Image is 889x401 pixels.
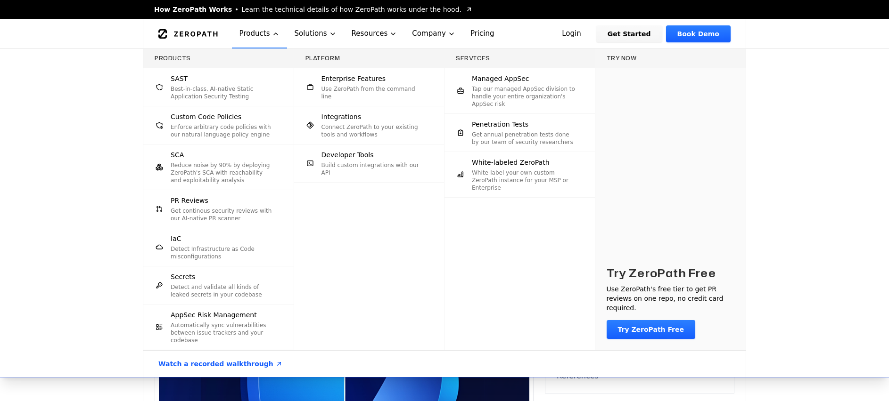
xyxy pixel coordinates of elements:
[154,5,473,14] a: How ZeroPath WorksLearn the technical details of how ZeroPath works under the hood.
[171,74,188,83] span: SAST
[321,112,361,121] span: Integrations
[143,144,294,190] a: SCAReduce noise by 90% by deploying ZeroPath's SCA with reachability and exploitability analysis
[472,158,550,167] span: White-labeled ZeroPath
[607,284,735,313] p: Use ZeroPath's free tier to get PR reviews on one repo, no credit card required.
[143,228,294,266] a: IaCDetect Infrastructure as Code misconfigurations
[444,68,595,113] a: Managed AppSecTap our managed AppSec division to handle your entire organization's AppSec risk
[143,68,294,106] a: SASTBest-in-class, AI-native Static Application Security Testing
[305,55,433,62] h3: Platform
[143,19,746,48] nav: Global
[456,55,584,62] h3: Services
[666,25,731,42] a: Book Demo
[143,190,294,228] a: PR ReviewsGet continous security reviews with our AI-native PR scanner
[321,85,426,100] p: Use ZeroPath from the command line
[147,351,294,377] a: Watch a recorded walkthrough
[344,19,405,48] button: Resources
[472,131,576,146] p: Get annual penetration tests done by our team of security researchers
[171,207,275,222] p: Get continous security reviews with our AI-native PR scanner
[171,283,275,298] p: Detect and validate all kinds of leaked secrets in your codebase
[287,19,344,48] button: Solutions
[321,161,426,176] p: Build custom integrations with our API
[607,55,735,62] h3: Try now
[171,321,275,344] p: Automatically sync vulnerabilities between issue trackers and your codebase
[607,265,716,281] h3: Try ZeroPath Free
[294,68,444,106] a: Enterprise FeaturesUse ZeroPath from the command line
[294,106,444,144] a: IntegrationsConnect ZeroPath to your existing tools and workflows
[171,112,241,121] span: Custom Code Policies
[155,55,282,62] h3: Products
[171,150,184,160] span: SCA
[171,272,195,281] span: Secrets
[321,150,374,160] span: Developer Tools
[171,234,181,243] span: IaC
[171,245,275,260] p: Detect Infrastructure as Code misconfigurations
[171,161,275,184] p: Reduce noise by 90% by deploying ZeroPath's SCA with reachability and exploitability analysis
[143,305,294,350] a: AppSec Risk ManagementAutomatically sync vulnerabilities between issue trackers and your codebase
[171,196,208,205] span: PR Reviews
[472,169,576,192] p: White-label your own custom ZeroPath instance for your MSP or Enterprise
[472,74,529,83] span: Managed AppSec
[171,310,257,320] span: AppSec Risk Management
[463,19,502,48] a: Pricing
[404,19,463,48] button: Company
[607,320,696,339] a: Try ZeroPath Free
[596,25,662,42] a: Get Started
[321,74,386,83] span: Enterprise Features
[472,120,528,129] span: Penetration Tests
[294,144,444,182] a: Developer ToolsBuild custom integrations with our API
[154,5,232,14] span: How ZeroPath Works
[551,25,593,42] a: Login
[241,5,461,14] span: Learn the technical details of how ZeroPath works under the hood.
[143,266,294,304] a: SecretsDetect and validate all kinds of leaked secrets in your codebase
[444,152,595,197] a: White-labeled ZeroPathWhite-label your own custom ZeroPath instance for your MSP or Enterprise
[171,85,275,100] p: Best-in-class, AI-native Static Application Security Testing
[232,19,287,48] button: Products
[143,106,294,144] a: Custom Code PoliciesEnforce arbitrary code policies with our natural language policy engine
[171,123,275,138] p: Enforce arbitrary code policies with our natural language policy engine
[444,114,595,152] a: Penetration TestsGet annual penetration tests done by our team of security researchers
[472,85,576,108] p: Tap our managed AppSec division to handle your entire organization's AppSec risk
[321,123,426,138] p: Connect ZeroPath to your existing tools and workflows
